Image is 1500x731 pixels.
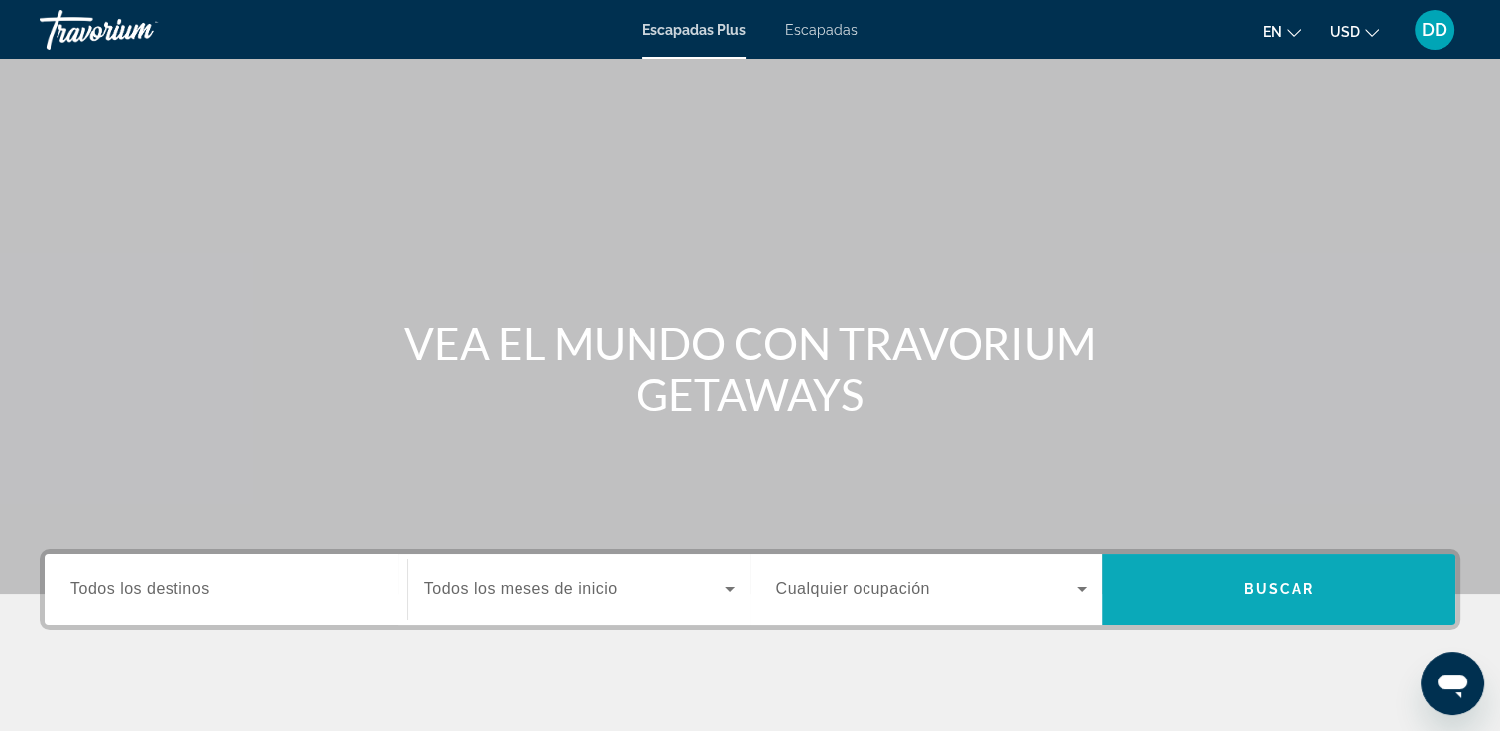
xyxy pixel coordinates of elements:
[40,4,238,55] a: Travorium
[785,22,858,38] a: Escapadas
[70,578,382,602] input: Seleccionar destino
[1263,24,1282,40] span: en
[642,22,746,38] a: Escapadas Plus
[1422,20,1447,40] span: DD
[424,580,618,597] span: Todos los meses de inicio
[1421,652,1484,715] iframe: Botón para iniciar la ventana de mensajería
[1263,17,1301,46] button: Cambiar idioma
[776,580,930,597] span: Cualquier ocupación
[379,317,1122,420] h1: VEA EL MUNDO CON TRAVORIUM GETAWAYS
[45,554,1455,625] div: Widget de búsqueda
[1330,17,1379,46] button: Cambiar moneda
[70,580,210,597] span: Todos los destinos
[1330,24,1360,40] span: USD
[1102,554,1455,625] button: Buscar
[1244,581,1315,597] span: Buscar
[1409,9,1460,51] button: Menú de usuario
